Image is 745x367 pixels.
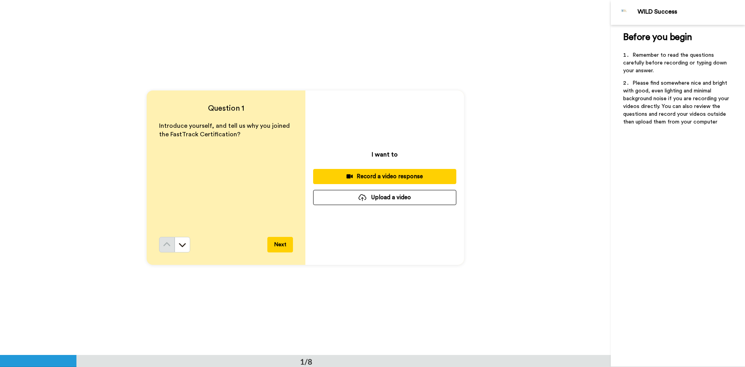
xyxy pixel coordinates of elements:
button: Record a video response [313,169,456,184]
h4: Question 1 [159,103,293,114]
span: Remember to read the questions carefully before recording or typing down your answer. [623,52,728,73]
div: 1/8 [288,356,325,367]
span: Before you begin [623,33,692,42]
div: Record a video response [319,172,450,181]
p: I want to [372,150,398,159]
button: Upload a video [313,190,456,205]
img: Profile Image [615,3,634,22]
span: Introduce yourself, and tell us why you joined the FastTrack Certification? [159,123,291,138]
div: WILD Success [638,8,745,16]
span: Please find somewhere nice and bright with good, even lighting and minimal background noise if yo... [623,80,731,125]
button: Next [267,237,293,252]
